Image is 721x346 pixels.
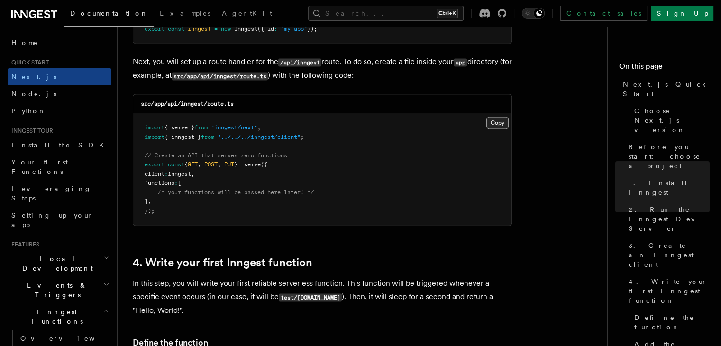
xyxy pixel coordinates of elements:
span: Define the function [634,313,710,332]
span: import [145,134,164,140]
a: Examples [154,3,216,26]
span: ({ [261,161,267,168]
span: Overview [20,335,118,342]
span: client [145,171,164,177]
a: 3. Create an Inngest client [625,237,710,273]
span: PUT [224,161,234,168]
span: , [218,161,221,168]
span: functions [145,180,174,186]
a: Node.js [8,85,111,102]
span: "inngest/next" [211,124,257,131]
span: }); [145,208,155,214]
span: Quick start [8,59,49,66]
code: /api/inngest [278,58,321,66]
span: : [164,171,168,177]
span: : [274,26,277,32]
span: [ [178,180,181,186]
span: Inngest [234,26,257,32]
span: 3. Create an Inngest client [629,241,710,269]
a: Before you start: choose a project [625,138,710,174]
button: Inngest Functions [8,303,111,330]
a: 4. Write your first Inngest function [133,256,312,269]
span: const [168,161,184,168]
code: app [454,58,467,66]
a: Home [8,34,111,51]
h4: On this page [619,61,710,76]
span: Setting up your app [11,211,93,228]
button: Toggle dark mode [522,8,545,19]
a: 4. Write your first Inngest function [625,273,710,309]
span: export [145,161,164,168]
a: Leveraging Steps [8,180,111,207]
span: { serve } [164,124,194,131]
button: Local Development [8,250,111,277]
span: import [145,124,164,131]
span: = [237,161,241,168]
span: 2. Run the Inngest Dev Server [629,205,710,233]
a: Python [8,102,111,119]
span: from [194,124,208,131]
span: ] [145,198,148,205]
span: }); [307,26,317,32]
a: Next.js [8,68,111,85]
button: Copy [486,117,509,129]
span: 1. Install Inngest [629,178,710,197]
span: inngest [168,171,191,177]
span: from [201,134,214,140]
span: Python [11,107,46,115]
a: Setting up your app [8,207,111,233]
a: Your first Functions [8,154,111,180]
span: , [148,198,151,205]
code: test/[DOMAIN_NAME] [279,293,342,301]
a: Sign Up [651,6,713,21]
span: Next.js Quick Start [623,80,710,99]
span: Examples [160,9,210,17]
span: 4. Write your first Inngest function [629,277,710,305]
a: AgentKit [216,3,278,26]
span: inngest [188,26,211,32]
a: Next.js Quick Start [619,76,710,102]
span: Before you start: choose a project [629,142,710,171]
span: "../../../inngest/client" [218,134,301,140]
span: ; [257,124,261,131]
button: Search...Ctrl+K [308,6,464,21]
span: ; [301,134,304,140]
span: new [221,26,231,32]
a: Choose Next.js version [630,102,710,138]
span: AgentKit [222,9,272,17]
code: src/app/api/inngest/route.ts [141,100,234,107]
span: Your first Functions [11,158,68,175]
a: Install the SDK [8,137,111,154]
a: Define the function [630,309,710,336]
span: Next.js [11,73,56,81]
span: : [174,180,178,186]
span: Inngest tour [8,127,53,135]
span: const [168,26,184,32]
span: = [214,26,218,32]
span: Local Development [8,254,103,273]
span: Documentation [70,9,148,17]
code: src/app/api/inngest/route.ts [172,72,268,80]
span: GET [188,161,198,168]
span: Install the SDK [11,141,110,149]
span: Inngest Functions [8,307,102,326]
span: , [191,171,194,177]
span: { [184,161,188,168]
span: ({ id [257,26,274,32]
span: // Create an API that serves zero functions [145,152,287,159]
span: Home [11,38,38,47]
kbd: Ctrl+K [437,9,458,18]
a: Contact sales [560,6,647,21]
button: Events & Triggers [8,277,111,303]
span: /* your functions will be passed here later! */ [158,189,314,196]
span: export [145,26,164,32]
a: 2. Run the Inngest Dev Server [625,201,710,237]
a: 1. Install Inngest [625,174,710,201]
span: { inngest } [164,134,201,140]
span: "my-app" [281,26,307,32]
span: POST [204,161,218,168]
span: } [234,161,237,168]
p: In this step, you will write your first reliable serverless function. This function will be trigg... [133,277,512,317]
p: Next, you will set up a route handler for the route. To do so, create a file inside your director... [133,55,512,82]
span: serve [244,161,261,168]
